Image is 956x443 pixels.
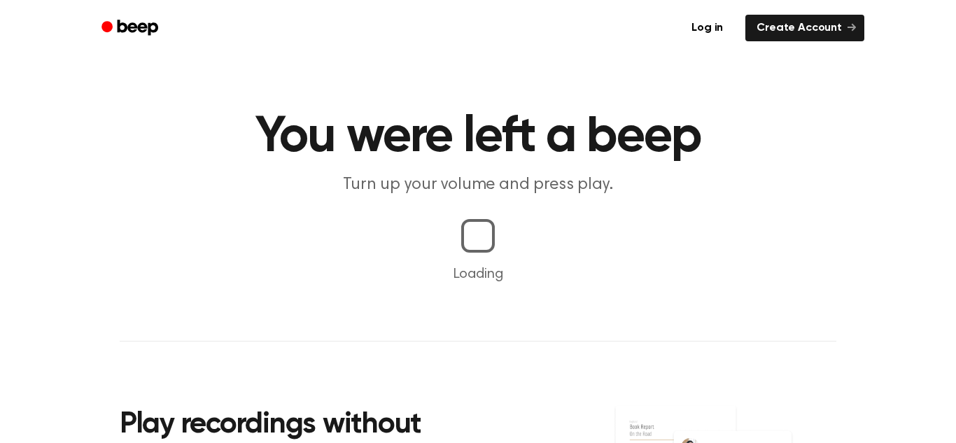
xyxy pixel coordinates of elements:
p: Turn up your volume and press play. [209,174,747,197]
a: Create Account [745,15,864,41]
p: Loading [17,264,939,285]
a: Beep [92,15,171,42]
a: Log in [677,12,737,44]
h1: You were left a beep [120,112,836,162]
